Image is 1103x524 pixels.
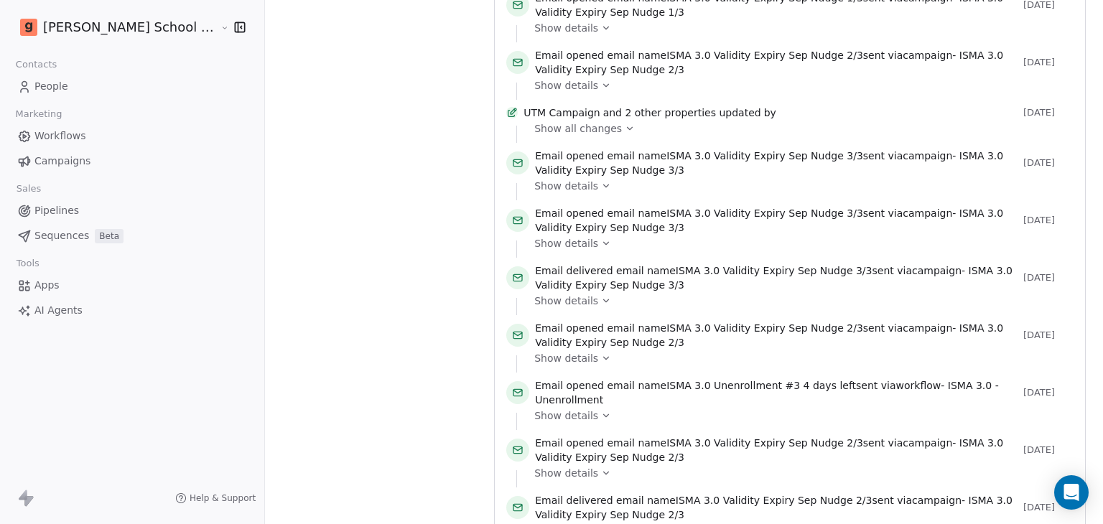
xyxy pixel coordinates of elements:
span: Show details [534,351,598,365]
span: [DATE] [1023,387,1074,398]
span: Contacts [9,54,63,75]
a: Show details [534,466,1064,480]
a: Show all changes [534,121,1064,136]
span: [PERSON_NAME] School of Finance LLP [43,18,217,37]
span: Apps [34,278,60,293]
a: Campaigns [11,149,253,173]
button: [PERSON_NAME] School of Finance LLP [17,15,210,39]
span: and 2 other properties updated [603,106,761,120]
span: Show details [534,179,598,193]
span: UTM Campaign [523,106,600,120]
span: email name sent via campaign - [535,436,1018,464]
span: Tools [10,253,45,274]
span: Marketing [9,103,68,125]
span: Email opened [535,207,604,219]
span: [DATE] [1023,329,1074,341]
a: Show details [534,236,1064,251]
span: Show details [534,466,598,480]
span: email name sent via campaign - [535,149,1018,177]
a: People [11,75,253,98]
span: Campaigns [34,154,90,169]
span: [DATE] [1023,107,1074,118]
span: ISMA 3.0 Validity Expiry Sep Nudge 3/3 [666,207,863,219]
a: Show details [534,179,1064,193]
span: by [764,106,776,120]
span: People [34,79,68,94]
span: Email opened [535,150,604,162]
span: email name sent via workflow - [535,378,1018,407]
div: Open Intercom Messenger [1054,475,1089,510]
a: Workflows [11,124,253,148]
a: Apps [11,273,253,297]
span: Email delivered [535,265,613,276]
span: ISMA 3.0 Validity Expiry Sep Nudge 2/3 [666,322,863,334]
a: AI Agents [11,299,253,322]
span: [DATE] [1023,272,1074,284]
span: Show details [534,78,598,93]
span: email name sent via campaign - [535,263,1018,292]
span: Sequences [34,228,89,243]
span: Sales [10,178,47,200]
span: ISMA 3.0 Unenrollment #3 4 days left [666,380,856,391]
span: Show details [534,21,598,35]
span: Help & Support [190,492,256,504]
a: Help & Support [175,492,256,504]
a: Show details [534,21,1064,35]
span: Email opened [535,50,604,61]
span: email name sent via campaign - [535,206,1018,235]
a: Show details [534,78,1064,93]
img: Goela%20School%20Logos%20(4).png [20,19,37,36]
span: Beta [95,229,124,243]
span: Show details [534,408,598,423]
span: Email opened [535,380,604,391]
span: [DATE] [1023,215,1074,226]
span: email name sent via campaign - [535,48,1018,77]
span: Show details [534,236,598,251]
span: ISMA 3.0 Validity Expiry Sep Nudge 2/3 [676,495,872,506]
span: Email opened [535,437,604,449]
span: [DATE] [1023,502,1074,513]
span: ISMA 3.0 Validity Expiry Sep Nudge 2/3 [666,50,863,61]
a: Show details [534,408,1064,423]
span: ISMA 3.0 Validity Expiry Sep Nudge 3/3 [676,265,872,276]
span: email name sent via campaign - [535,493,1018,522]
span: Email opened [535,322,604,334]
span: Pipelines [34,203,79,218]
span: ISMA 3.0 Validity Expiry Sep Nudge 2/3 [666,437,863,449]
span: ISMA 3.0 Validity Expiry Sep Nudge 3/3 [666,150,863,162]
span: email name sent via campaign - [535,321,1018,350]
span: Show all changes [534,121,622,136]
span: [DATE] [1023,157,1074,169]
a: Show details [534,351,1064,365]
span: [DATE] [1023,444,1074,456]
a: Pipelines [11,199,253,223]
span: AI Agents [34,303,83,318]
a: SequencesBeta [11,224,253,248]
span: [DATE] [1023,57,1074,68]
a: Show details [534,294,1064,308]
span: Workflows [34,128,86,144]
span: Show details [534,294,598,308]
span: Email delivered [535,495,613,506]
